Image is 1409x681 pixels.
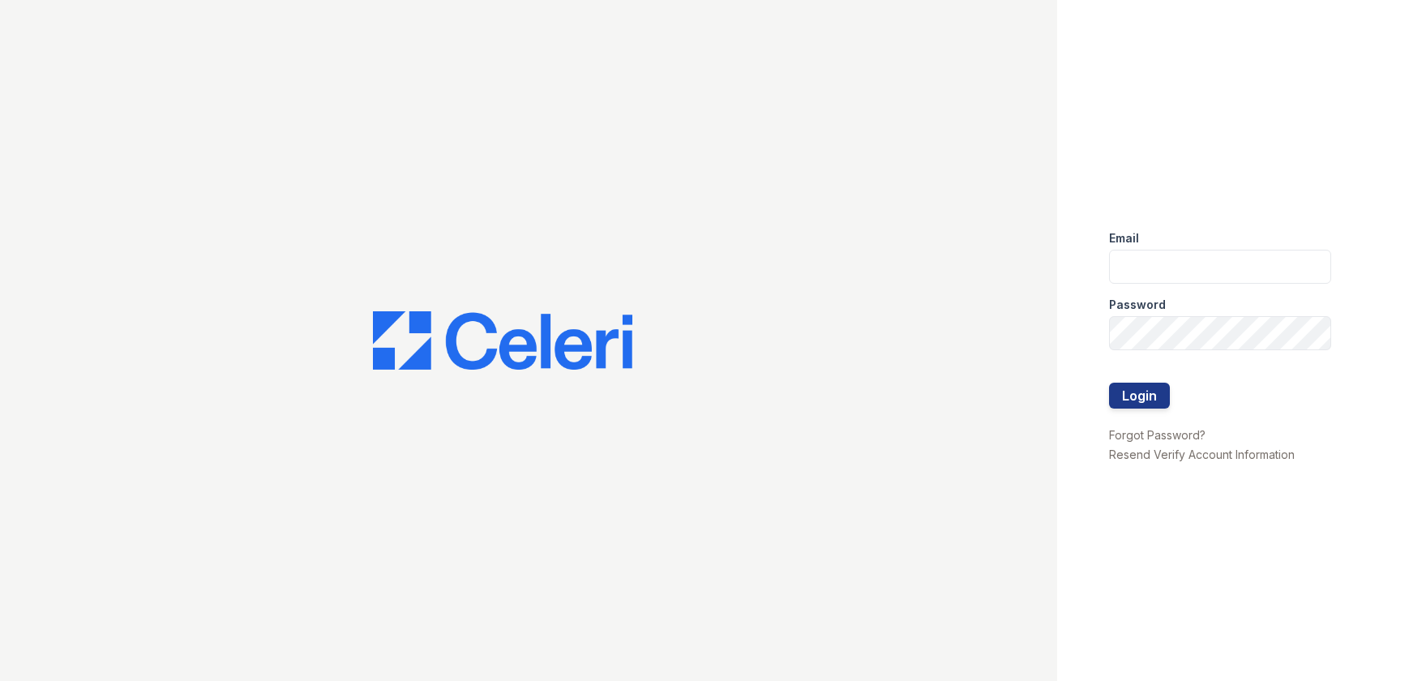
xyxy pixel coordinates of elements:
[1109,428,1206,442] a: Forgot Password?
[1109,448,1295,461] a: Resend Verify Account Information
[1109,297,1166,313] label: Password
[1109,230,1139,246] label: Email
[1109,383,1170,409] button: Login
[373,311,632,370] img: CE_Logo_Blue-a8612792a0a2168367f1c8372b55b34899dd931a85d93a1a3d3e32e68fde9ad4.png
